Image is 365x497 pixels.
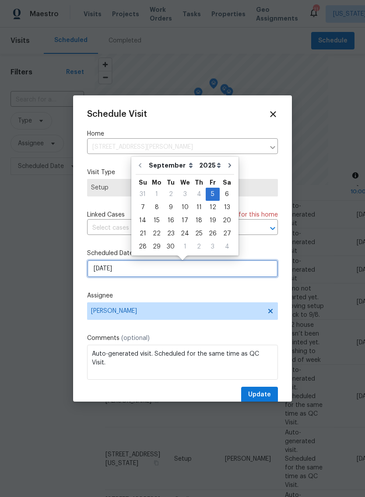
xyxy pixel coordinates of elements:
abbr: Wednesday [180,179,190,185]
div: Wed Sep 17 2025 [178,214,192,227]
div: 3 [206,241,220,253]
div: 13 [220,201,234,213]
div: Thu Oct 02 2025 [192,240,206,253]
div: 11 [192,201,206,213]
div: 22 [150,227,164,240]
label: Home [87,129,278,138]
div: 16 [164,214,178,227]
button: Update [241,387,278,403]
div: Wed Sep 24 2025 [178,227,192,240]
div: Fri Sep 19 2025 [206,214,220,227]
span: (optional) [121,335,150,341]
abbr: Friday [210,179,216,185]
div: Tue Sep 30 2025 [164,240,178,253]
abbr: Monday [152,179,161,185]
select: Year [197,159,223,172]
label: Scheduled Date [87,249,278,258]
label: Visit Type [87,168,278,177]
div: Sat Sep 27 2025 [220,227,234,240]
div: 4 [192,188,206,200]
div: Wed Oct 01 2025 [178,240,192,253]
div: Wed Sep 03 2025 [178,188,192,201]
div: 6 [220,188,234,200]
div: 12 [206,201,220,213]
div: Mon Sep 15 2025 [150,214,164,227]
div: Thu Sep 04 2025 [192,188,206,201]
div: Fri Sep 05 2025 [206,188,220,201]
span: Setup [91,183,274,192]
div: 20 [220,214,234,227]
span: [PERSON_NAME] [91,308,263,315]
div: Fri Sep 26 2025 [206,227,220,240]
div: 9 [164,201,178,213]
input: Enter in an address [87,140,265,154]
div: Sun Sep 14 2025 [136,214,150,227]
div: Mon Sep 08 2025 [150,201,164,214]
div: Mon Sep 22 2025 [150,227,164,240]
div: 19 [206,214,220,227]
div: Thu Sep 25 2025 [192,227,206,240]
abbr: Tuesday [167,179,175,185]
div: 21 [136,227,150,240]
abbr: Thursday [195,179,203,185]
div: 7 [136,201,150,213]
div: 8 [150,201,164,213]
div: 10 [178,201,192,213]
div: Sat Sep 06 2025 [220,188,234,201]
label: Assignee [87,291,278,300]
div: 5 [206,188,220,200]
div: 31 [136,188,150,200]
select: Month [147,159,197,172]
div: Sun Sep 28 2025 [136,240,150,253]
div: 24 [178,227,192,240]
div: 15 [150,214,164,227]
div: Sun Sep 07 2025 [136,201,150,214]
div: Sat Sep 13 2025 [220,201,234,214]
abbr: Sunday [139,179,147,185]
label: Comments [87,334,278,343]
div: 17 [178,214,192,227]
button: Go to previous month [133,157,147,174]
div: Tue Sep 16 2025 [164,214,178,227]
div: Sun Sep 21 2025 [136,227,150,240]
div: 29 [150,241,164,253]
div: Mon Sep 01 2025 [150,188,164,201]
input: Select cases [87,221,253,235]
div: 30 [164,241,178,253]
div: 14 [136,214,150,227]
div: Tue Sep 02 2025 [164,188,178,201]
div: Sat Sep 20 2025 [220,214,234,227]
div: 2 [192,241,206,253]
div: Thu Sep 11 2025 [192,201,206,214]
div: 25 [192,227,206,240]
div: 1 [178,241,192,253]
input: M/D/YYYY [87,260,278,277]
div: 1 [150,188,164,200]
div: Wed Sep 10 2025 [178,201,192,214]
div: Thu Sep 18 2025 [192,214,206,227]
div: 4 [220,241,234,253]
div: 28 [136,241,150,253]
textarea: Auto-generated visit. Scheduled for the same time as QC Visit. [87,345,278,380]
abbr: Saturday [223,179,231,185]
div: Sat Oct 04 2025 [220,240,234,253]
div: Mon Sep 29 2025 [150,240,164,253]
div: Tue Sep 23 2025 [164,227,178,240]
div: Tue Sep 09 2025 [164,201,178,214]
div: Fri Sep 12 2025 [206,201,220,214]
div: 2 [164,188,178,200]
button: Go to next month [223,157,236,174]
div: 23 [164,227,178,240]
div: Sun Aug 31 2025 [136,188,150,201]
div: Fri Oct 03 2025 [206,240,220,253]
div: 3 [178,188,192,200]
span: Close [268,109,278,119]
span: Update [248,389,271,400]
div: 27 [220,227,234,240]
span: Linked Cases [87,210,125,219]
span: Schedule Visit [87,110,147,119]
div: 26 [206,227,220,240]
div: 18 [192,214,206,227]
button: Open [267,222,279,234]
